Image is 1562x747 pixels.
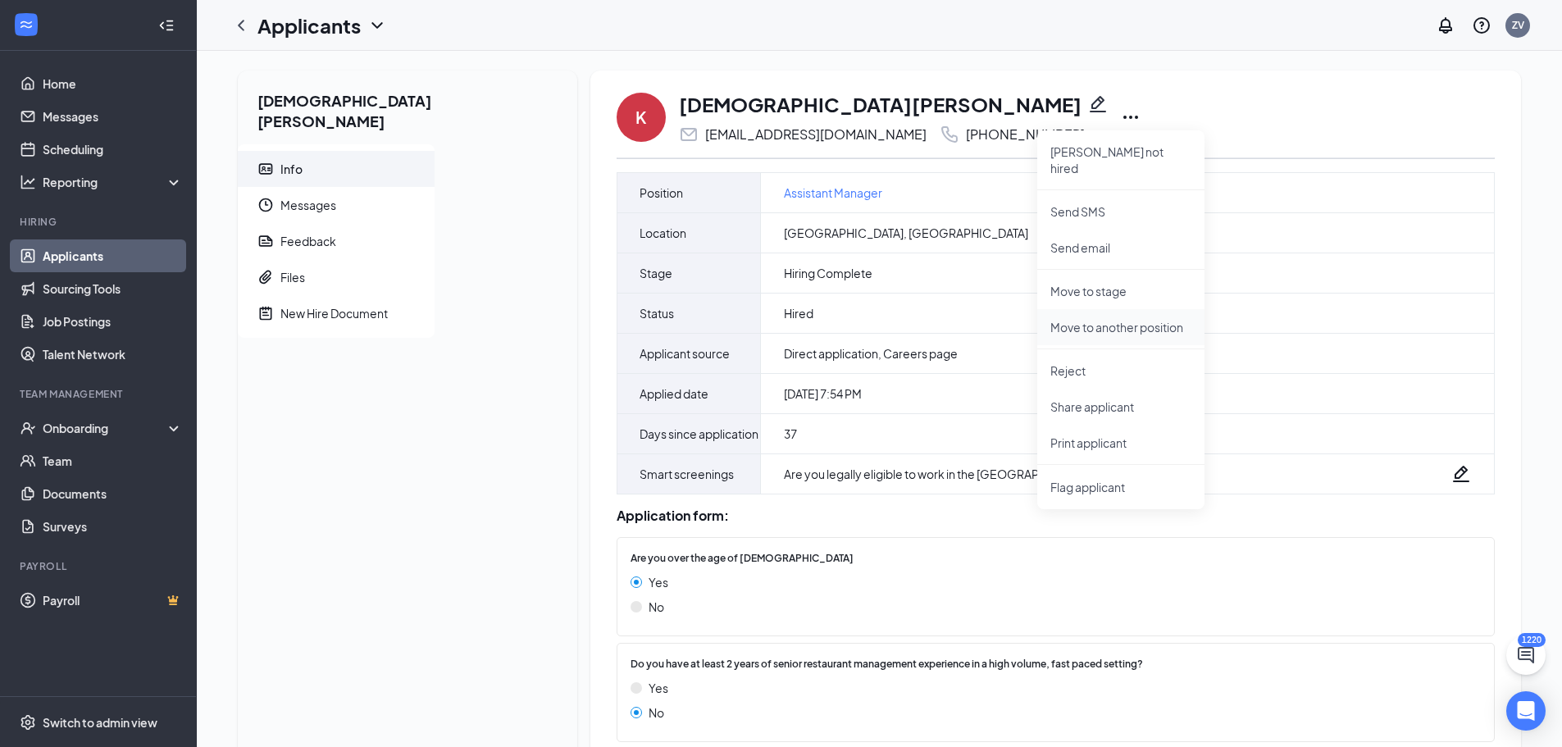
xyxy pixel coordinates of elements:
[640,303,674,323] span: Status
[784,184,882,202] a: Assistant Manager
[1050,399,1191,415] p: Share applicant
[367,16,387,35] svg: ChevronDown
[640,183,683,203] span: Position
[238,259,435,295] a: PaperclipFiles
[784,345,958,362] span: Direct application, Careers page
[43,338,183,371] a: Talent Network
[1088,94,1108,114] svg: Pencil
[20,714,36,731] svg: Settings
[43,100,183,133] a: Messages
[649,704,664,722] span: No
[1121,107,1141,127] svg: Ellipses
[238,187,435,223] a: ClockMessages
[784,225,1028,241] span: [GEOGRAPHIC_DATA], [GEOGRAPHIC_DATA]
[20,215,180,229] div: Hiring
[784,265,872,281] span: Hiring Complete
[1050,478,1191,496] span: Flag applicant
[158,17,175,34] svg: Collapse
[43,510,183,543] a: Surveys
[617,508,1495,524] div: Application form:
[1050,283,1191,299] p: Move to stage
[43,477,183,510] a: Documents
[1518,633,1546,647] div: 1220
[631,657,1143,672] span: Do you have at least 2 years of senior restaurant management experience in a high volume, fast pa...
[679,90,1082,118] h1: [DEMOGRAPHIC_DATA][PERSON_NAME]
[1050,203,1191,220] p: Send SMS
[257,305,274,321] svg: NoteActive
[640,464,734,484] span: Smart screenings
[640,424,758,444] span: Days since application
[784,305,813,321] span: Hired
[1050,239,1191,256] p: Send email
[43,67,183,100] a: Home
[257,161,274,177] svg: ContactCard
[238,223,435,259] a: ReportFeedback
[257,11,361,39] h1: Applicants
[238,71,577,144] h2: [DEMOGRAPHIC_DATA][PERSON_NAME]
[1506,635,1546,675] button: ChatActive
[238,151,435,187] a: ContactCardInfo
[20,174,36,190] svg: Analysis
[649,679,668,697] span: Yes
[784,466,1125,482] div: Are you legally eligible to work in the [GEOGRAPHIC_DATA]? :
[43,444,183,477] a: Team
[20,420,36,436] svg: UserCheck
[1436,16,1455,35] svg: Notifications
[1050,319,1191,335] p: Move to another position
[640,384,708,403] span: Applied date
[238,295,435,331] a: NoteActiveNew Hire Document
[679,125,699,144] svg: Email
[18,16,34,33] svg: WorkstreamLogo
[1506,691,1546,731] div: Open Intercom Messenger
[1050,362,1191,379] p: Reject
[43,239,183,272] a: Applicants
[640,263,672,283] span: Stage
[280,161,303,177] div: Info
[43,305,183,338] a: Job Postings
[20,559,180,573] div: Payroll
[43,133,183,166] a: Scheduling
[1050,435,1191,451] p: Print applicant
[280,187,421,223] span: Messages
[631,551,854,567] span: Are you over the age of [DEMOGRAPHIC_DATA]
[649,573,668,591] span: Yes
[280,233,336,249] div: Feedback
[1516,645,1536,665] svg: ChatActive
[1050,143,1191,176] p: [PERSON_NAME] not hired
[280,305,388,321] div: New Hire Document
[1472,16,1491,35] svg: QuestionInfo
[940,125,959,144] svg: Phone
[43,714,157,731] div: Switch to admin view
[705,126,927,143] div: [EMAIL_ADDRESS][DOMAIN_NAME]
[649,598,664,616] span: No
[43,584,183,617] a: PayrollCrown
[784,385,862,402] span: [DATE] 7:54 PM
[257,269,274,285] svg: Paperclip
[635,106,646,129] div: K
[784,426,797,442] span: 37
[1451,464,1471,484] svg: Pencil
[43,174,184,190] div: Reporting
[257,233,274,249] svg: Report
[280,269,305,285] div: Files
[43,272,183,305] a: Sourcing Tools
[20,387,180,401] div: Team Management
[43,420,169,436] div: Onboarding
[1512,18,1524,32] div: ZV
[640,223,686,243] span: Location
[966,126,1085,143] div: [PHONE_NUMBER]
[257,197,274,213] svg: Clock
[640,344,730,363] span: Applicant source
[231,16,251,35] svg: ChevronLeft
